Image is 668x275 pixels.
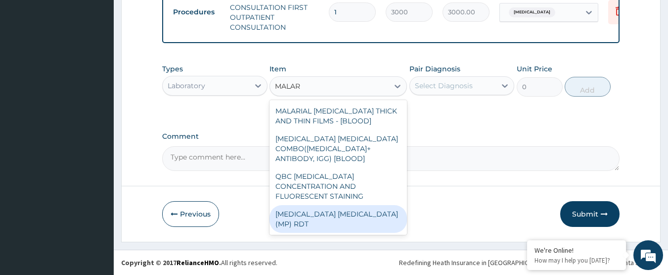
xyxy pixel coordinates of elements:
[168,3,225,21] td: Procedures
[409,64,460,74] label: Pair Diagnosis
[269,205,407,233] div: [MEDICAL_DATA] [MEDICAL_DATA] (MP) RDT
[534,256,619,265] p: How may I help you today?
[177,258,219,267] a: RelianceHMO
[162,132,620,141] label: Comment
[5,176,188,211] textarea: Type your message and hit 'Enter'
[415,81,473,91] div: Select Diagnosis
[534,246,619,255] div: We're Online!
[57,77,136,177] span: We're online!
[269,102,407,130] div: MALARIAL [MEDICAL_DATA] THICK AND THIN FILMS - [BLOOD]
[162,65,183,73] label: Types
[168,81,205,91] div: Laboratory
[560,201,620,227] button: Submit
[18,50,40,74] img: d_794563401_company_1708531726252_794563401
[269,130,407,167] div: [MEDICAL_DATA] [MEDICAL_DATA] COMBO([MEDICAL_DATA]+ ANTIBODY, IGG) [BLOOD]
[269,64,286,74] label: Item
[399,258,661,268] div: Redefining Heath Insurance in [GEOGRAPHIC_DATA] using Telemedicine and Data Science!
[565,77,611,97] button: Add
[121,258,221,267] strong: Copyright © 2017 .
[114,250,668,275] footer: All rights reserved.
[162,5,186,29] div: Minimize live chat window
[162,201,219,227] button: Previous
[51,55,166,68] div: Chat with us now
[509,7,555,17] span: [MEDICAL_DATA]
[269,167,407,205] div: QBC [MEDICAL_DATA] CONCENTRATION AND FLUORESCENT STAINING
[517,64,552,74] label: Unit Price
